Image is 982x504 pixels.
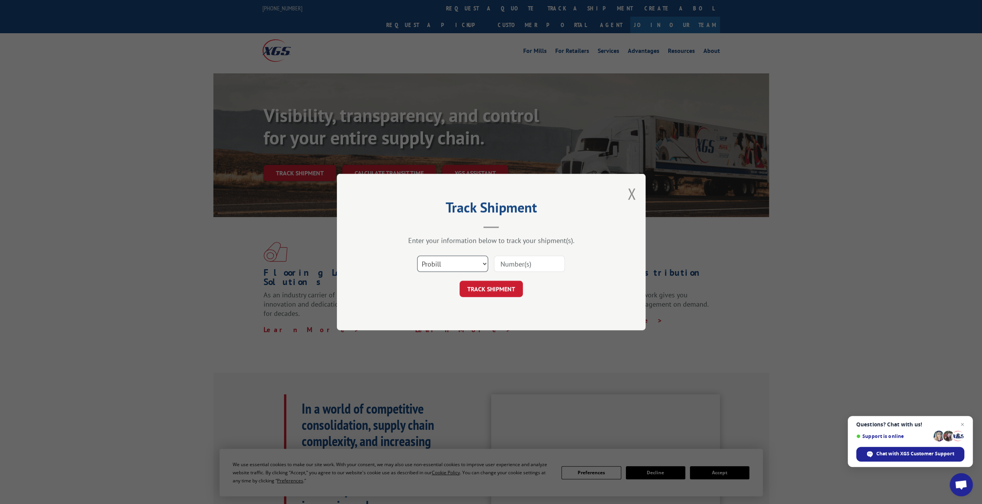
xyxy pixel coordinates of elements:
h2: Track Shipment [375,202,607,217]
span: Questions? Chat with us! [856,421,964,428]
input: Number(s) [494,256,565,272]
div: Enter your information below to track your shipment(s). [375,236,607,245]
div: Chat with XGS Customer Support [856,447,964,462]
div: Open chat [950,473,973,496]
span: Chat with XGS Customer Support [876,450,954,457]
button: Close modal [627,183,636,204]
span: Close chat [958,420,967,429]
span: Support is online [856,433,931,439]
button: TRACK SHIPMENT [460,281,523,297]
